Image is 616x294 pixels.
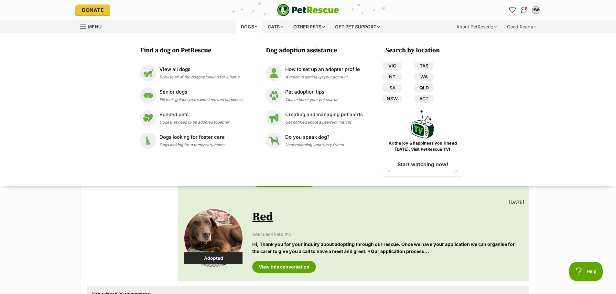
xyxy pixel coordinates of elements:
[507,5,518,15] a: Favourites
[266,46,366,55] h3: Dog adoption assistance
[252,241,522,255] p: Hi, Thank you for your inquiry about adopting through our rescue. Once we have your application w...
[159,75,240,79] span: Browse all of the doggos looking for a home
[330,20,384,33] div: Get pet support
[159,134,225,141] p: Dogs looking for foster care
[414,84,434,92] a: QLD
[140,65,243,81] a: View all dogs View all dogs Browse all of the doggos looking for a home
[140,65,156,81] img: View all dogs
[140,133,243,149] a: Dogs looking for foster care Dogs looking for foster care Dogs looking for a temporary home
[140,46,246,55] h3: Find a dog on PetRescue
[184,252,243,264] div: Adopted
[414,73,434,81] a: WA
[184,209,243,267] img: Red
[382,73,402,81] a: NT
[140,87,156,104] img: Senior dogs
[277,4,339,16] img: logo-e224e6f780fb5917bec1dbf3a21bbac754714ae5b6737aabdf751b685950b380.svg
[159,66,240,73] p: View all dogs
[266,110,282,126] img: Creating and managing pet alerts
[266,133,363,149] a: Do you speak dog? Do you speak dog? Understanding your furry friend
[229,0,235,5] img: iconc.png
[266,110,363,126] a: Creating and managing pet alerts Creating and managing pet alerts Get notified about a pawfect ma...
[509,199,524,206] p: [DATE]
[503,20,541,33] div: Good Reads
[285,111,363,118] p: Creating and managing pet alerts
[285,88,338,96] p: Pet adoption tips
[266,87,363,104] a: Pet adoption tips Pet adoption tips Tips to boost your pet search
[285,120,351,125] span: Get notified about a pawfect match!
[266,65,363,81] a: How to set up an adopter profile How to set up an adopter profile A guide to setting up your account
[140,110,156,126] img: Bonded pets
[387,140,458,153] p: All the joy & happiness you’ll need [DATE]. Visit PetRescue TV!
[411,110,434,138] img: PetRescue TV logo
[285,66,360,73] p: How to set up an adopter profile
[230,1,235,6] img: consumer-privacy-logo.png
[75,5,110,15] a: Donate
[159,111,229,118] p: Bonded pets
[252,210,273,224] a: Red
[159,120,229,125] span: Dogs that need to be adopted together
[140,133,156,149] img: Dogs looking for foster care
[519,5,529,15] a: Conversations
[1,1,6,6] img: consumer-privacy-logo.png
[88,24,102,29] span: Menu
[229,1,235,6] a: Privacy Notification
[266,133,282,149] img: Do you speak dog?
[414,95,434,103] a: ACT
[414,62,434,70] a: TAS
[277,4,339,16] a: PetRescue
[382,62,402,70] a: VIC
[507,5,541,15] ul: Account quick links
[285,142,344,147] span: Understanding your furry friend
[388,157,458,172] a: Start watching now!
[382,95,402,103] a: NSW
[159,142,224,147] span: Dogs looking for a temporary home
[263,20,288,33] div: Cats
[569,262,603,281] iframe: Help Scout Beacon - Open
[521,7,527,13] img: chat-41dd97257d64d25036548639549fe6c8038ab92f7586957e7f3b1b290dea8141.svg
[285,97,338,102] span: Tips to boost your pet search
[289,20,330,33] div: Other pets
[285,75,348,79] span: A guide to setting up your account
[140,110,243,126] a: Bonded pets Bonded pets Dogs that need to be adopted together
[159,97,243,102] span: Fill their golden years with love and happiness
[140,87,243,104] a: Senior dogs Senior dogs Fill their golden years with love and happiness
[80,20,106,32] a: Menu
[533,7,539,13] div: HW
[266,87,282,104] img: Pet adoption tips
[236,20,262,33] div: Dogs
[452,20,501,33] div: About PetRescue
[531,5,541,15] button: My account
[266,65,282,81] img: How to set up an adopter profile
[382,84,402,92] a: SA
[385,46,463,55] h3: Search by location
[252,261,316,273] a: View this conversation
[285,134,344,141] p: Do you speak dog?
[159,88,243,96] p: Senior dogs
[252,231,522,238] p: Rescues4Pets Inc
